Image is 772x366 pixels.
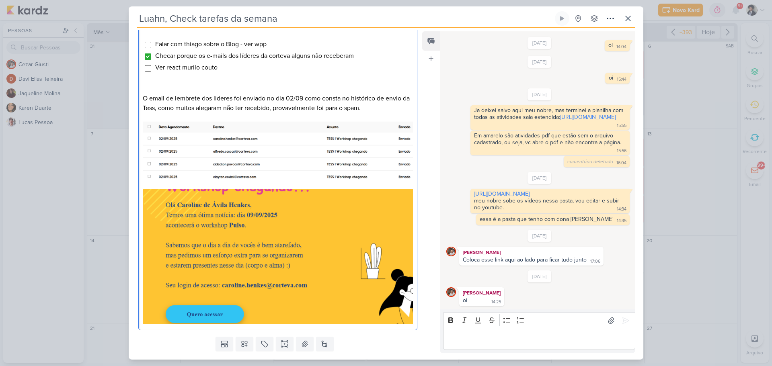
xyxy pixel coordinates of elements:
img: jCb+L1Yl11QAAAAASUVORK5CYII= [143,189,413,324]
div: Editor editing area: main [138,14,417,330]
div: Coloca esse link aqui ao lado para ficar tudo junto [463,256,587,263]
input: Kard Sem Título [137,11,553,26]
div: Editor toolbar [443,313,635,328]
p: O email de lembrete dos lideres foi enviado no dia 02/09 como consta no histórico de envio da Tes... [143,94,413,113]
span: Checar porque os e-mails dos líderes da corteva alguns não receberam [155,52,354,60]
img: Cezar Giusti [446,287,456,297]
span: Ver react murilo couto [155,63,218,72]
div: Editor editing area: main [443,328,635,350]
div: Ligar relógio [559,15,565,22]
div: 14:35 [617,218,626,224]
div: 15:56 [617,148,626,154]
div: essa é a pasta que tenho com dona [PERSON_NAME] [480,216,613,223]
div: 15:55 [617,123,626,129]
span: Falar com thiago sobre o Blog - ver wpp [155,40,267,48]
div: 16:04 [616,160,626,166]
img: 8CY5b+PZQNOGYAAAAASUVORK5CYII= [143,119,413,183]
span: comentário deletado [567,159,613,164]
img: Cezar Giusti [446,247,456,256]
div: meu nobre sobe os vídeos nessa pasta, vou editar e subir no youtube. [474,197,621,211]
div: oi [609,74,613,81]
div: 15:44 [617,76,626,83]
div: Ja deixei salvo aqui meu nobre, mas terminei a planilha com todas as atividades sala estendida: [474,107,625,121]
div: 14:04 [616,44,626,50]
div: 14:34 [617,206,626,213]
a: [URL][DOMAIN_NAME] [560,114,616,121]
div: [PERSON_NAME] [461,248,602,256]
div: oi [463,297,467,304]
a: [URL][DOMAIN_NAME] [474,190,530,197]
div: 14:25 [491,299,501,305]
div: [PERSON_NAME] [461,289,503,297]
div: Em amarelo são atividades pdf que estão sem o arquivo cadastrado, ou seja, vc abre o pdf e não en... [474,132,621,146]
div: 17:06 [590,258,600,265]
div: oi [608,42,613,49]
